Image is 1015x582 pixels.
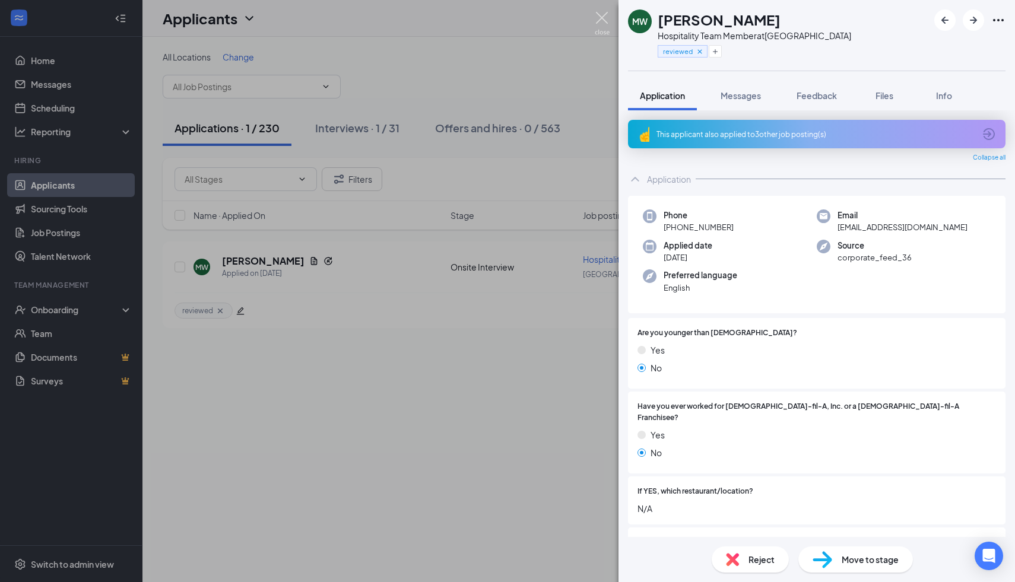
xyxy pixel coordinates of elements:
[640,90,685,101] span: Application
[934,9,956,31] button: ArrowLeftNew
[721,90,761,101] span: Messages
[838,221,968,233] span: [EMAIL_ADDRESS][DOMAIN_NAME]
[663,46,693,56] span: reviewed
[637,502,996,515] span: N/A
[838,209,968,221] span: Email
[966,13,981,27] svg: ArrowRight
[647,173,691,185] div: Application
[664,252,712,263] span: [DATE]
[656,129,975,139] div: This applicant also applied to 3 other job posting(s)
[696,47,704,56] svg: Cross
[982,127,996,141] svg: ArrowCircle
[664,209,734,221] span: Phone
[797,90,837,101] span: Feedback
[709,45,722,58] button: Plus
[991,13,1006,27] svg: Ellipses
[628,172,642,186] svg: ChevronUp
[651,428,665,441] span: Yes
[748,553,775,566] span: Reject
[658,9,781,30] h1: [PERSON_NAME]
[973,153,1006,163] span: Collapse all
[637,486,753,497] span: If YES, which restaurant/location?
[838,240,912,252] span: Source
[651,361,662,374] span: No
[936,90,952,101] span: Info
[664,240,712,252] span: Applied date
[664,221,734,233] span: [PHONE_NUMBER]
[664,282,737,294] span: English
[712,48,719,55] svg: Plus
[637,327,797,339] span: Are you younger than [DEMOGRAPHIC_DATA]?
[876,90,893,101] span: Files
[963,9,984,31] button: ArrowRight
[838,252,912,263] span: corporate_feed_36
[938,13,952,27] svg: ArrowLeftNew
[651,344,665,357] span: Yes
[658,30,851,42] div: Hospitality Team Member at [GEOGRAPHIC_DATA]
[637,401,996,424] span: Have you ever worked for [DEMOGRAPHIC_DATA]-fil-A, Inc. or a [DEMOGRAPHIC_DATA]-fil-A Franchisee?
[632,15,648,27] div: MW
[975,542,1003,570] div: Open Intercom Messenger
[664,269,737,281] span: Preferred language
[637,537,879,548] span: Do you have any friends or family members employed by our company?
[842,553,899,566] span: Move to stage
[651,446,662,459] span: No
